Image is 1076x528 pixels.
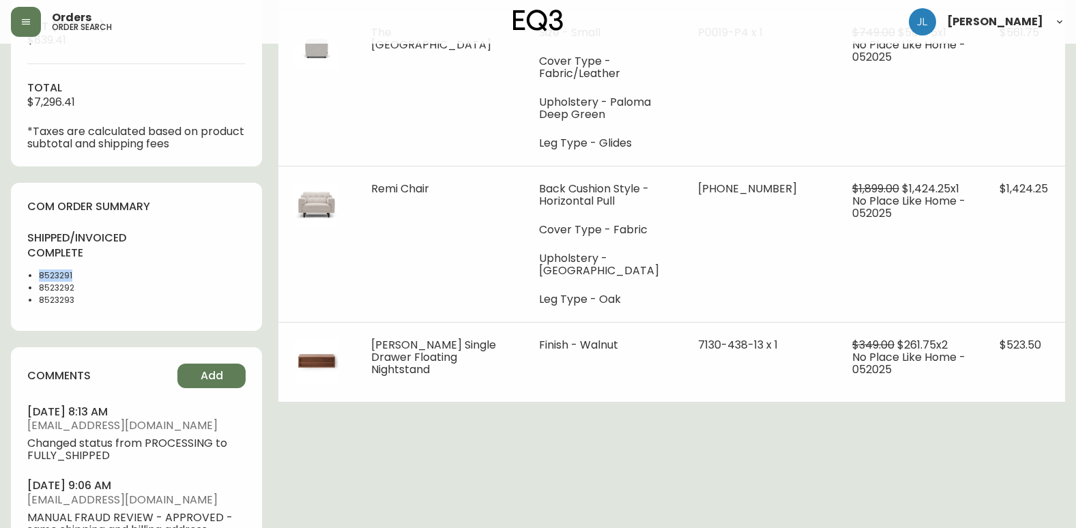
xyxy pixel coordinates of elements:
[295,339,338,383] img: 68f4eac3-ed37-49f3-8c39-b1c4dbdeb1f4.jpg
[902,181,959,196] span: $1,424.25 x 1
[947,16,1043,27] span: [PERSON_NAME]
[39,294,128,306] li: 8523293
[852,337,895,353] span: $349.00
[201,368,223,383] span: Add
[1000,337,1041,353] span: $523.50
[909,8,936,35] img: 1c9c23e2a847dab86f8017579b61559c
[539,183,666,207] li: Back Cushion Style - Horizontal Pull
[39,269,128,282] li: 8523291
[27,420,246,432] span: [EMAIL_ADDRESS][DOMAIN_NAME]
[27,126,246,150] p: *Taxes are calculated based on product subtotal and shipping fees
[39,282,128,294] li: 8523292
[52,12,91,23] span: Orders
[539,96,666,121] li: Upholstery - Paloma Deep Green
[897,337,948,353] span: $261.75 x 2
[1000,181,1048,196] span: $1,424.25
[539,55,666,80] li: Cover Type - Fabric/Leather
[539,224,666,236] li: Cover Type - Fabric
[27,80,246,96] h4: total
[852,181,899,196] span: $1,899.00
[852,349,965,377] span: No Place Like Home - 052025
[27,478,246,493] h4: [DATE] 9:06 am
[27,231,128,261] h4: shipped/invoiced complete
[27,405,246,420] h4: [DATE] 8:13 am
[177,364,246,388] button: Add
[27,199,246,214] h4: com order summary
[539,293,666,306] li: Leg Type - Oak
[539,137,666,149] li: Leg Type - Glides
[27,494,246,506] span: [EMAIL_ADDRESS][DOMAIN_NAME]
[295,27,338,70] img: 1c37887a-3dbf-4061-9469-5403b1f012c8Optional[the-wander-square-fabric-ottoman].jpg
[539,339,666,351] li: Finish - Walnut
[27,94,75,110] span: $7,296.41
[698,337,778,353] span: 7130-438-13 x 1
[27,437,246,462] span: Changed status from PROCESSING to FULLY_SHIPPED
[371,181,429,196] span: Remi Chair
[295,183,338,226] img: bfd57e19-85cb-458f-8488-aa427638d2a2.jpg
[698,181,797,196] span: [PHONE_NUMBER]
[852,193,965,221] span: No Place Like Home - 052025
[27,368,91,383] h4: comments
[52,23,112,31] h5: order search
[513,10,564,31] img: logo
[852,37,965,65] span: No Place Like Home - 052025
[371,337,496,377] span: [PERSON_NAME] Single Drawer Floating Nightstand
[539,252,666,277] li: Upholstery - [GEOGRAPHIC_DATA]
